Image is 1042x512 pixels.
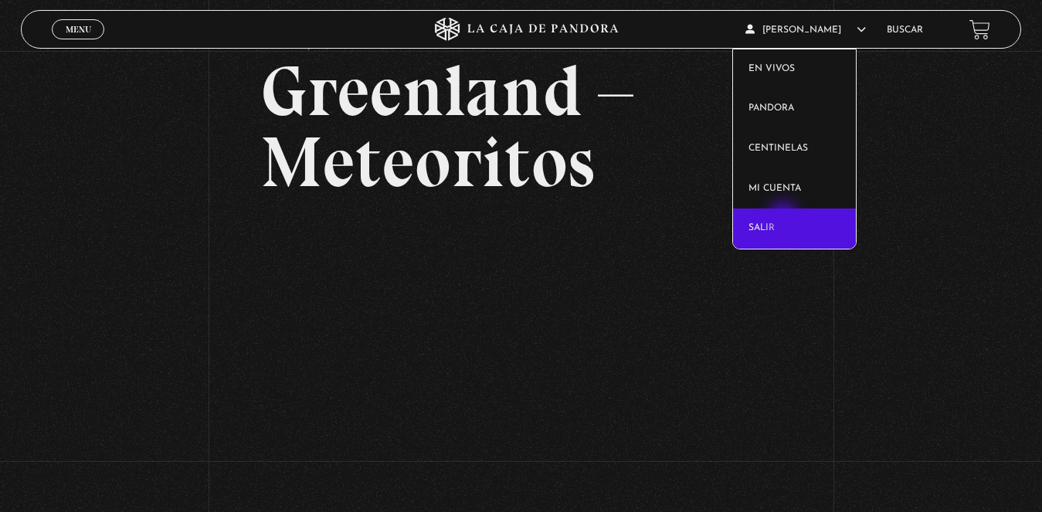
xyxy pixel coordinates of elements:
[887,25,923,35] a: Buscar
[745,25,866,35] span: [PERSON_NAME]
[66,25,91,34] span: Menu
[733,209,857,249] a: Salir
[60,38,97,49] span: Cerrar
[261,56,781,198] h2: Greenland – Meteoritos
[733,89,857,129] a: Pandora
[733,49,857,90] a: En vivos
[733,129,857,169] a: Centinelas
[733,169,857,209] a: Mi cuenta
[969,19,990,40] a: View your shopping cart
